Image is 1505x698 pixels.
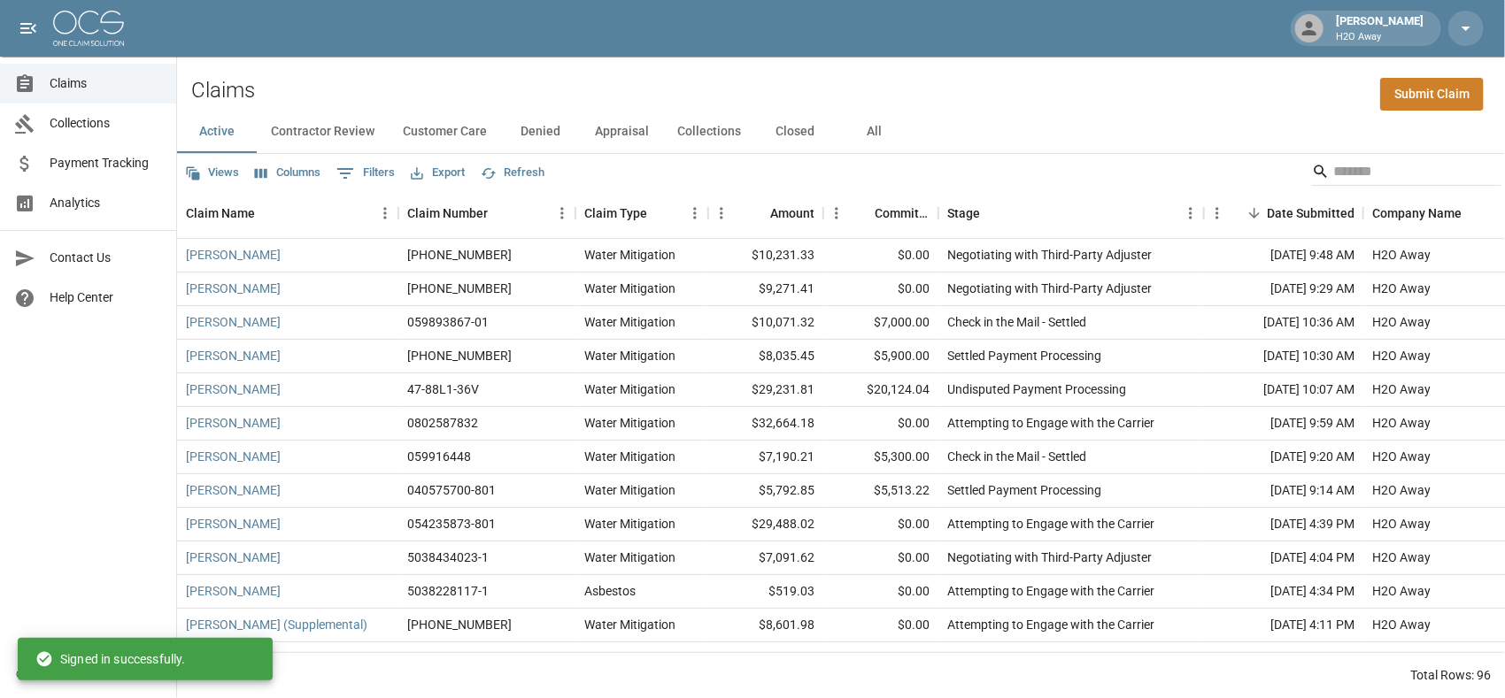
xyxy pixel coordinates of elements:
[947,548,1152,566] div: Negotiating with Third-Party Adjuster
[947,481,1101,499] div: Settled Payment Processing
[584,313,675,331] div: Water Mitigation
[407,481,496,499] div: 040575700-801
[1372,188,1462,238] div: Company Name
[1372,280,1431,297] div: H2O Away
[708,541,823,575] div: $7,091.62
[186,616,367,633] a: [PERSON_NAME] (Supplemental)
[186,414,281,432] a: [PERSON_NAME]
[501,111,581,153] button: Denied
[823,306,938,340] div: $7,000.00
[823,575,938,609] div: $0.00
[947,188,980,238] div: Stage
[255,201,280,226] button: Sort
[708,575,823,609] div: $519.03
[770,188,814,238] div: Amount
[50,114,162,133] span: Collections
[186,380,281,398] a: [PERSON_NAME]
[835,111,915,153] button: All
[647,201,672,226] button: Sort
[682,200,708,226] button: Menu
[186,481,281,499] a: [PERSON_NAME]
[1204,474,1363,508] div: [DATE] 9:14 AM
[1204,272,1363,306] div: [DATE] 9:29 AM
[1372,649,1431,667] div: H2O Away
[584,280,675,297] div: Water Mitigation
[584,515,675,533] div: Water Mitigation
[1372,380,1431,398] div: H2O Away
[1380,78,1484,111] a: Submit Claim
[584,347,675,364] div: Water Mitigation
[177,188,398,238] div: Claim Name
[1204,200,1231,226] button: Menu
[407,616,512,633] div: 01-009-151043
[584,414,675,432] div: Water Mitigation
[186,313,281,331] a: [PERSON_NAME]
[186,448,281,465] a: [PERSON_NAME]
[50,154,162,173] span: Payment Tracking
[575,188,708,238] div: Claim Type
[1242,201,1267,226] button: Sort
[407,246,512,264] div: 01-009-167792
[186,246,281,264] a: [PERSON_NAME]
[257,111,389,153] button: Contractor Review
[708,474,823,508] div: $5,792.85
[708,407,823,441] div: $32,664.18
[1177,200,1204,226] button: Menu
[1372,414,1431,432] div: H2O Away
[1372,515,1431,533] div: H2O Away
[407,448,471,465] div: 059916448
[708,508,823,541] div: $29,488.02
[1372,313,1431,331] div: H2O Away
[947,448,1086,465] div: Check in the Mail - Settled
[584,448,675,465] div: Water Mitigation
[1372,548,1431,566] div: H2O Away
[50,74,162,93] span: Claims
[947,414,1154,432] div: Attempting to Engage with the Carrier
[823,272,938,306] div: $0.00
[1204,407,1363,441] div: [DATE] 9:59 AM
[1267,188,1354,238] div: Date Submitted
[823,609,938,642] div: $0.00
[11,11,46,46] button: open drawer
[1372,448,1431,465] div: H2O Away
[181,159,243,187] button: Views
[50,288,162,307] span: Help Center
[251,159,325,187] button: Select columns
[581,111,663,153] button: Appraisal
[1372,616,1431,633] div: H2O Away
[488,201,513,226] button: Sort
[1204,508,1363,541] div: [DATE] 4:39 PM
[755,111,835,153] button: Closed
[947,280,1152,297] div: Negotiating with Third-Party Adjuster
[407,347,512,364] div: 01-009-176062
[50,194,162,212] span: Analytics
[407,188,488,238] div: Claim Number
[1462,201,1486,226] button: Sort
[708,306,823,340] div: $10,071.32
[1410,666,1491,684] div: Total Rows: 96
[398,188,575,238] div: Claim Number
[947,380,1126,398] div: Undisputed Payment Processing
[823,188,938,238] div: Committed Amount
[407,380,479,398] div: 47-88L1-36V
[823,239,938,272] div: $0.00
[823,407,938,441] div: $0.00
[186,582,281,600] a: [PERSON_NAME]
[372,200,398,226] button: Menu
[1204,188,1363,238] div: Date Submitted
[947,515,1154,533] div: Attempting to Engage with the Carrier
[1204,239,1363,272] div: [DATE] 9:48 AM
[708,441,823,474] div: $7,190.21
[947,313,1086,331] div: Check in the Mail - Settled
[407,313,489,331] div: 059893867-01
[708,200,735,226] button: Menu
[947,616,1154,633] div: Attempting to Engage with the Carrier
[332,159,399,188] button: Show filters
[823,340,938,373] div: $5,900.00
[186,280,281,297] a: [PERSON_NAME]
[35,643,185,675] div: Signed in successfully.
[177,111,1505,153] div: dynamic tabs
[947,649,1099,667] div: Negotiating with the Carrier
[549,200,575,226] button: Menu
[1372,582,1431,600] div: H2O Away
